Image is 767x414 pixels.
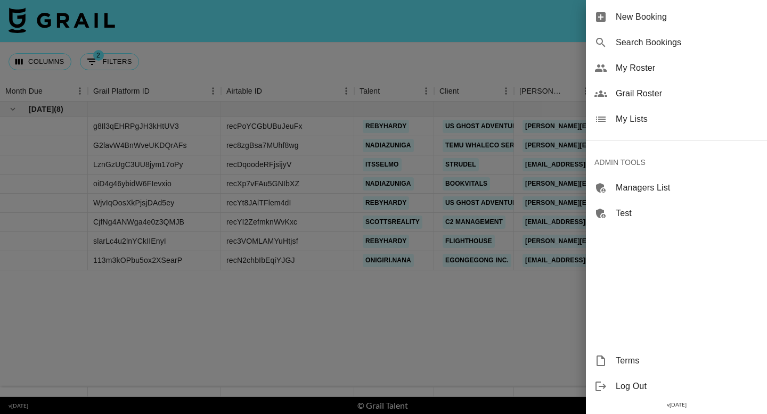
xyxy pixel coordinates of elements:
[586,55,767,81] div: My Roster
[586,30,767,55] div: Search Bookings
[616,36,758,49] span: Search Bookings
[586,81,767,106] div: Grail Roster
[616,113,758,126] span: My Lists
[616,207,758,220] span: Test
[586,4,767,30] div: New Booking
[586,374,767,399] div: Log Out
[616,62,758,74] span: My Roster
[616,380,758,393] span: Log Out
[586,106,767,132] div: My Lists
[586,175,767,201] div: Managers List
[586,150,767,175] div: ADMIN TOOLS
[616,11,758,23] span: New Booking
[586,348,767,374] div: Terms
[586,399,767,410] div: v [DATE]
[616,87,758,100] span: Grail Roster
[586,201,767,226] div: Test
[616,354,758,367] span: Terms
[616,181,758,194] span: Managers List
